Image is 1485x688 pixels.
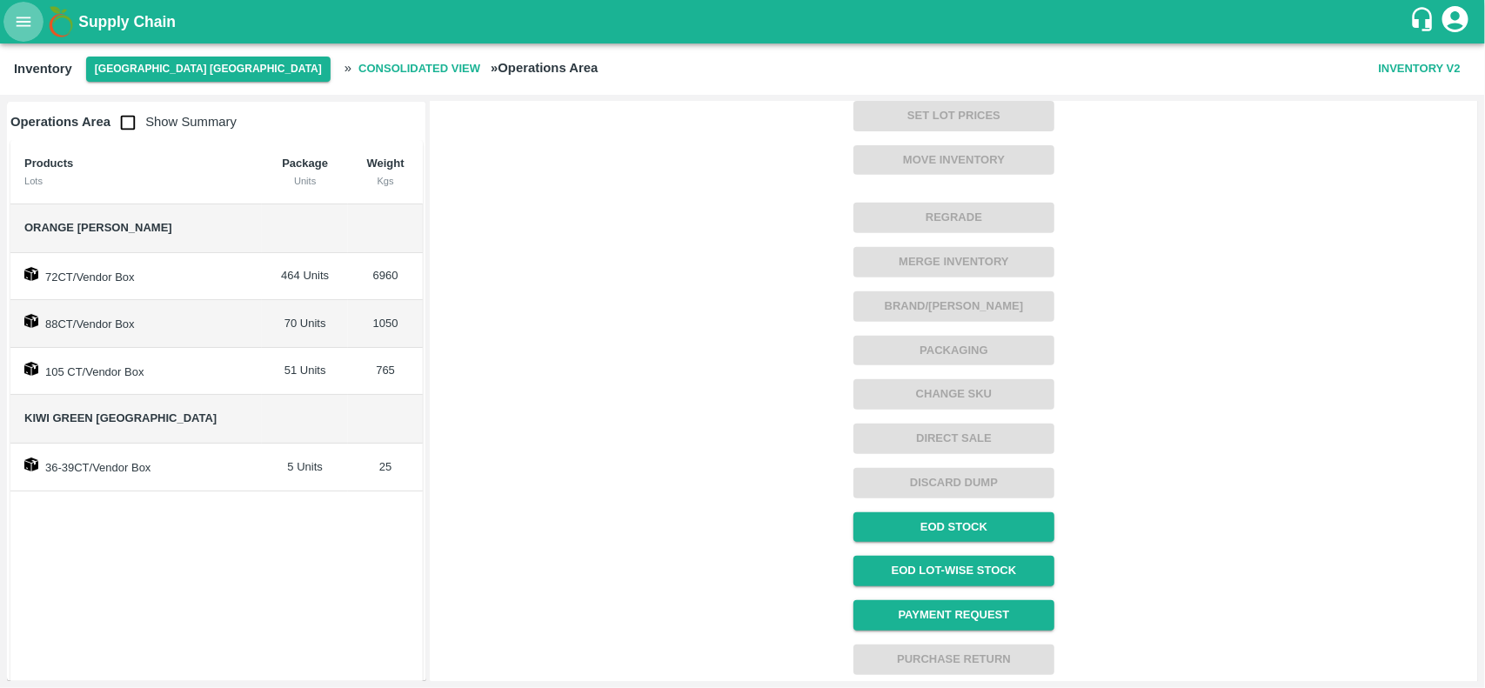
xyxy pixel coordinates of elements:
[1409,6,1440,37] div: customer-support
[276,173,334,189] div: Units
[10,444,262,491] td: 36-39CT/Vendor Box
[24,157,73,170] b: Products
[853,556,1054,586] a: EOD Lot-wise Stock
[14,62,72,76] b: Inventory
[24,314,38,328] img: box
[1372,54,1468,84] button: Inventory V2
[262,253,348,301] td: 464 Units
[24,221,172,234] span: Orange [PERSON_NAME]
[351,54,487,84] span: Consolidated View
[348,348,423,396] td: 765
[262,444,348,491] td: 5 Units
[262,300,348,348] td: 70 Units
[1440,3,1471,40] div: account of current user
[262,348,348,396] td: 51 Units
[367,157,405,170] b: Weight
[24,267,38,281] img: box
[43,4,78,39] img: logo
[86,57,331,82] button: Select DC
[10,115,110,129] b: Operations Area
[78,10,1409,34] a: Supply Chain
[24,411,217,424] span: Kiwi Green [GEOGRAPHIC_DATA]
[24,362,38,376] img: box
[853,600,1054,631] a: Payment Request
[491,61,598,75] b: » Operations Area
[10,300,262,348] td: 88CT/Vendor Box
[853,512,1054,543] a: EOD Stock
[282,157,328,170] b: Package
[24,173,248,189] div: Lots
[348,300,423,348] td: 1050
[348,253,423,301] td: 6960
[24,458,38,471] img: box
[358,59,480,79] b: Consolidated View
[10,253,262,301] td: 72CT/Vendor Box
[3,2,43,42] button: open drawer
[78,13,176,30] b: Supply Chain
[344,54,598,84] h2: »
[110,115,237,129] span: Show Summary
[348,444,423,491] td: 25
[362,173,409,189] div: Kgs
[10,348,262,396] td: 105 CT/Vendor Box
